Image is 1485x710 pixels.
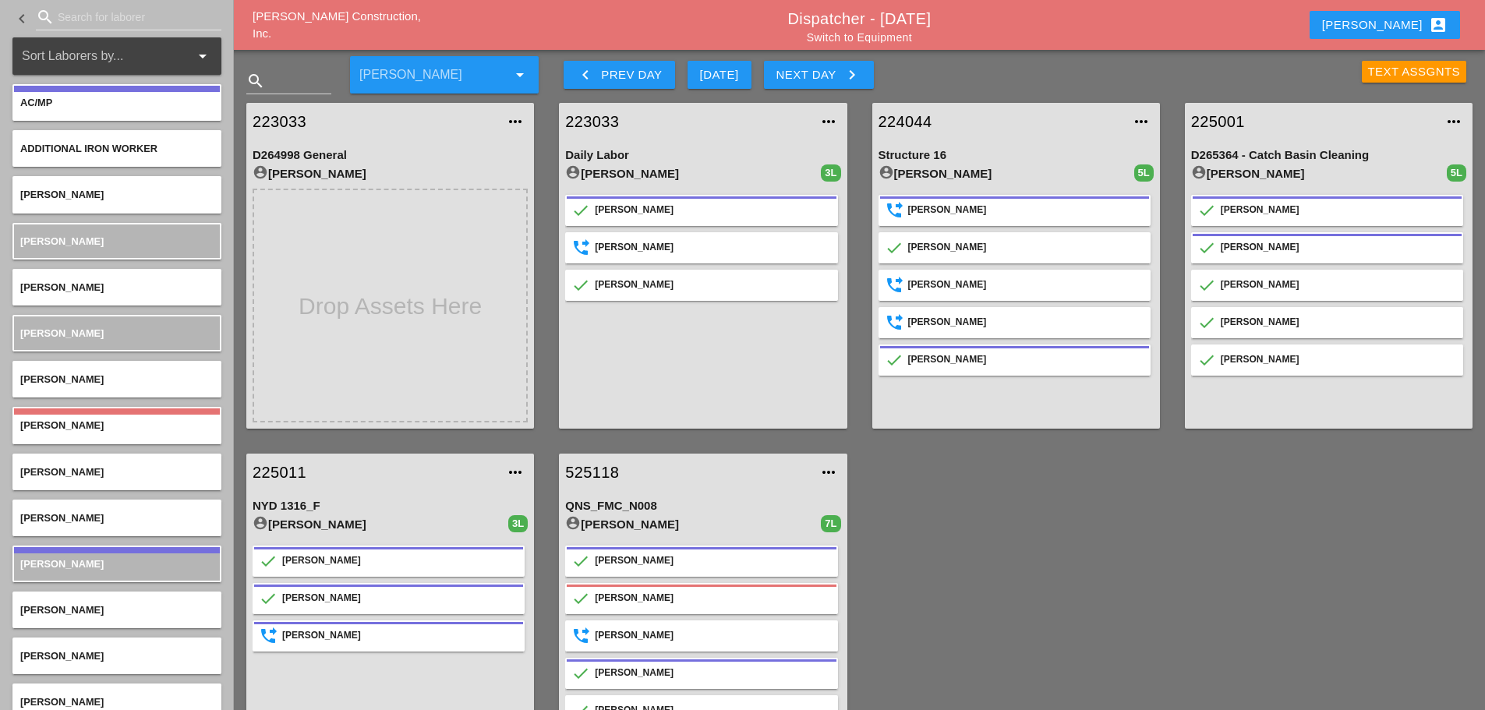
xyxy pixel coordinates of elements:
div: 5L [1447,164,1466,182]
span: [PERSON_NAME] [20,696,104,708]
div: [PERSON_NAME] [595,628,829,644]
div: [PERSON_NAME] [565,515,821,534]
div: [PERSON_NAME] [1221,352,1455,368]
i: account_circle [565,164,581,180]
div: [DATE] [700,66,739,84]
i: account_circle [1191,164,1207,180]
a: 225001 [1191,110,1435,133]
span: [PERSON_NAME] [20,466,104,478]
span: [PERSON_NAME] [20,604,104,616]
i: SendSuccess [886,315,902,330]
i: arrow_drop_down [511,65,529,84]
i: more_horiz [1132,112,1151,131]
i: SendSuccess [886,277,902,293]
button: [PERSON_NAME] [1310,11,1460,39]
a: 223033 [253,110,497,133]
a: Switch to Equipment [807,31,912,44]
i: Confirmed [886,352,902,368]
i: Confirmed [573,666,589,681]
i: Confirmed [1199,203,1215,218]
span: [PERSON_NAME] [20,512,104,524]
div: [PERSON_NAME] [282,628,517,644]
i: Confirmed [573,203,589,218]
div: [PERSON_NAME] [1221,240,1455,256]
div: [PERSON_NAME] [1191,164,1447,183]
span: [PERSON_NAME] [20,650,104,662]
div: Daily Labor [565,147,840,164]
div: [PERSON_NAME] [908,240,1143,256]
div: Next Day [776,65,861,84]
i: keyboard_arrow_right [843,65,861,84]
div: [PERSON_NAME] [1221,315,1455,330]
i: Confirmed [1199,277,1215,293]
i: account_circle [565,515,581,531]
span: [PERSON_NAME] [20,327,104,339]
span: [PERSON_NAME] [20,558,104,570]
span: Additional Iron Worker [20,143,157,154]
a: [PERSON_NAME] Construction, Inc. [253,9,421,41]
i: Confirmed [1199,240,1215,256]
span: AC/MP [20,97,52,108]
div: [PERSON_NAME] [1221,203,1455,218]
i: more_horiz [819,112,838,131]
div: [PERSON_NAME] [908,203,1143,218]
div: 3L [508,515,528,532]
div: [PERSON_NAME] [282,591,517,606]
div: [PERSON_NAME] [565,164,821,183]
button: [DATE] [688,61,751,89]
i: more_horiz [1444,112,1463,131]
div: [PERSON_NAME] [879,164,1134,183]
i: SendSuccess [573,240,589,256]
i: keyboard_arrow_left [12,9,31,28]
div: D264998 General [253,147,528,164]
div: [PERSON_NAME] [282,553,517,569]
a: 225011 [253,461,497,484]
i: search [36,8,55,26]
div: QNS_FMC_N008 [565,497,840,515]
div: Text Assgnts [1368,63,1461,81]
span: [PERSON_NAME] [20,373,104,385]
i: SendSuccess [573,628,589,644]
div: [PERSON_NAME] [595,277,829,293]
a: 525118 [565,461,809,484]
button: Text Assgnts [1362,61,1467,83]
i: account_circle [253,164,268,180]
div: 7L [821,515,840,532]
i: more_horiz [506,463,525,482]
div: [PERSON_NAME] [595,666,829,681]
span: [PERSON_NAME] [20,189,104,200]
div: NYD 1316_F [253,497,528,515]
i: more_horiz [506,112,525,131]
i: account_circle [253,515,268,531]
i: Confirmed [260,553,276,569]
button: Prev Day [564,61,674,89]
div: [PERSON_NAME] [1221,277,1455,293]
a: Dispatcher - [DATE] [788,10,932,27]
div: [PERSON_NAME] [1322,16,1448,34]
div: [PERSON_NAME] [595,240,829,256]
div: [PERSON_NAME] [595,553,829,569]
i: Confirmed [1199,352,1215,368]
i: Confirmed [573,553,589,569]
div: [PERSON_NAME] [253,515,508,534]
i: account_circle [879,164,894,180]
div: Structure 16 [879,147,1154,164]
span: [PERSON_NAME] [20,419,104,431]
div: 5L [1134,164,1154,182]
a: 224044 [879,110,1123,133]
span: [PERSON_NAME] [20,235,104,247]
i: SendSuccess [886,203,902,218]
i: keyboard_arrow_left [576,65,595,84]
div: 3L [821,164,840,182]
i: Confirmed [1199,315,1215,330]
div: D265364 - Catch Basin Cleaning [1191,147,1466,164]
i: SendSuccess [260,628,276,644]
i: Confirmed [260,591,276,606]
div: [PERSON_NAME] [595,591,829,606]
i: arrow_drop_down [193,47,212,65]
span: [PERSON_NAME] [20,281,104,293]
i: Confirmed [573,591,589,606]
i: account_box [1429,16,1448,34]
div: [PERSON_NAME] [908,277,1143,293]
i: search [246,72,265,90]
